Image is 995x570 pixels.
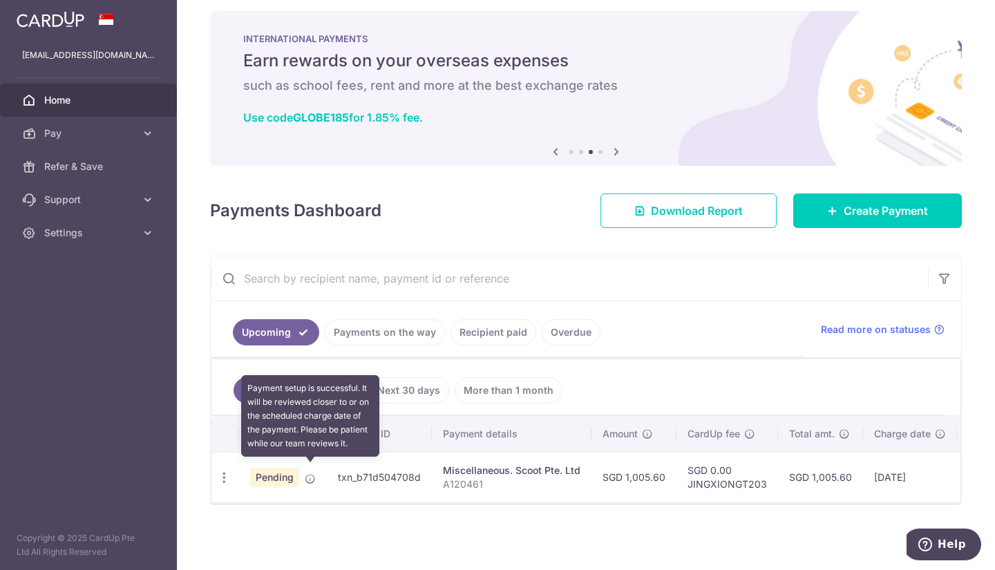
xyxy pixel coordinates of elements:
[821,323,931,336] span: Read more on statuses
[243,50,929,72] h5: Earn rewards on your overseas expenses
[688,427,740,441] span: CardUp fee
[327,416,432,452] th: Payment ID
[907,529,981,563] iframe: Opens a widget where you can find more information
[844,202,928,219] span: Create Payment
[432,416,591,452] th: Payment details
[793,193,962,228] a: Create Payment
[22,48,155,62] p: [EMAIL_ADDRESS][DOMAIN_NAME]
[327,452,432,502] td: txn_b71d504708d
[451,319,536,345] a: Recipient paid
[651,202,743,219] span: Download Report
[243,77,929,94] h6: such as school fees, rent and more at the best exchange rates
[676,452,778,502] td: SGD 0.00 JINGXIONGT203
[821,323,945,336] a: Read more on statuses
[243,111,423,124] a: Use codeGLOBE185for 1.85% fee.
[600,193,777,228] a: Download Report
[591,452,676,502] td: SGD 1,005.60
[17,11,84,28] img: CardUp
[241,375,379,457] div: Payment setup is successful. It will be reviewed closer to or on the scheduled charge date of the...
[233,319,319,345] a: Upcoming
[874,427,931,441] span: Charge date
[211,256,928,301] input: Search by recipient name, payment id or reference
[210,198,381,223] h4: Payments Dashboard
[44,126,135,140] span: Pay
[44,226,135,240] span: Settings
[210,11,962,166] img: International Payment Banner
[778,452,863,502] td: SGD 1,005.60
[250,468,299,487] span: Pending
[234,377,283,403] a: All
[443,464,580,477] div: Miscellaneous. Scoot Pte. Ltd
[863,452,957,502] td: [DATE]
[44,93,135,107] span: Home
[455,377,562,403] a: More than 1 month
[325,319,445,345] a: Payments on the way
[44,193,135,207] span: Support
[44,160,135,173] span: Refer & Save
[368,377,449,403] a: Next 30 days
[243,33,929,44] p: INTERNATIONAL PAYMENTS
[789,427,835,441] span: Total amt.
[603,427,638,441] span: Amount
[293,111,349,124] b: GLOBE185
[443,477,580,491] p: A120461
[542,319,600,345] a: Overdue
